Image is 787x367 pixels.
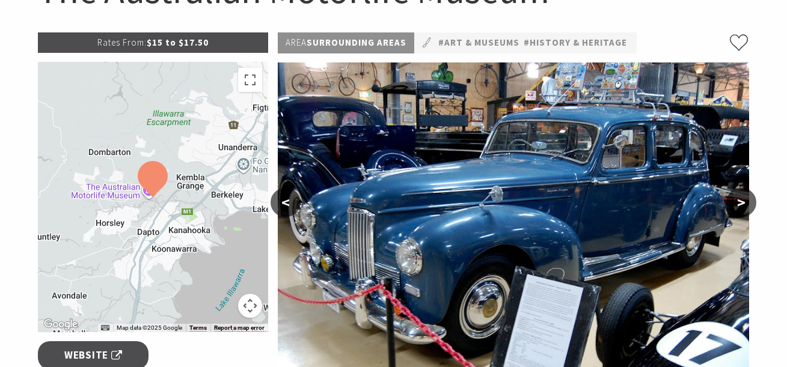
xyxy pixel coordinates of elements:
[97,37,147,48] span: Rates From:
[41,317,81,332] img: Google
[238,68,262,92] button: Toggle fullscreen view
[214,324,265,332] a: Report a map error
[101,324,109,332] button: Keyboard shortcuts
[189,324,207,332] a: Terms (opens in new tab)
[286,37,307,48] span: Area
[278,32,414,53] p: Surrounding Areas
[117,324,182,331] span: Map data ©2025 Google
[64,347,122,363] span: Website
[238,294,262,318] button: Map camera controls
[726,188,756,217] button: >
[438,35,519,50] a: #Art & Museums
[38,32,269,53] p: $15 to $17.50
[41,317,81,332] a: Open this area in Google Maps (opens a new window)
[271,188,301,217] button: <
[524,35,627,50] a: #History & Heritage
